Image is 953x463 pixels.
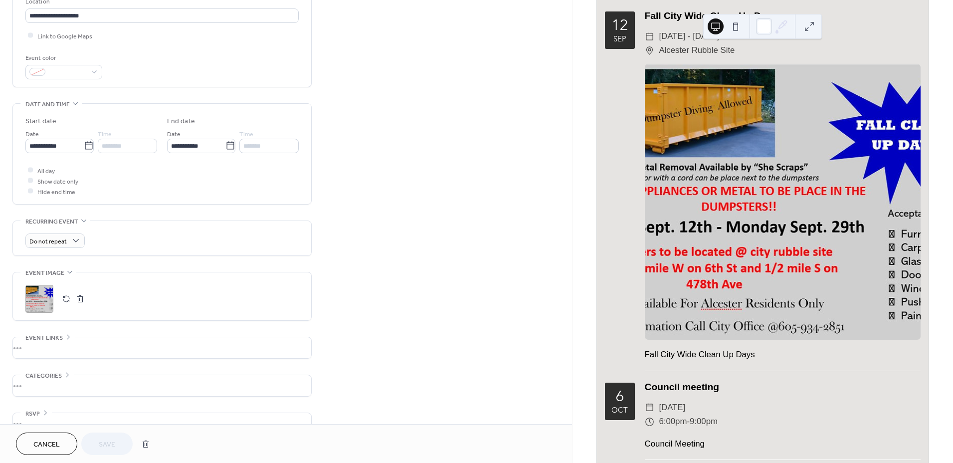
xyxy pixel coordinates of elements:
[659,401,685,415] span: [DATE]
[687,415,690,429] span: -
[645,415,654,429] div: ​
[25,285,53,313] div: ;
[25,129,39,139] span: Date
[612,17,628,32] div: 12
[613,35,626,42] div: Sep
[645,43,654,58] div: ​
[25,116,56,127] div: Start date
[25,217,78,227] span: Recurring event
[645,380,921,395] div: Council meeting
[25,268,64,278] span: Event image
[616,389,624,404] div: 6
[690,415,718,429] span: 9:00pm
[645,438,921,450] div: Council Meeting
[16,433,77,455] button: Cancel
[29,235,67,247] span: Do not repeat
[25,409,40,419] span: RSVP
[659,43,735,58] span: Alcester Rubble Site
[659,29,719,44] span: [DATE] - [DATE]
[13,375,311,396] div: •••
[13,337,311,358] div: •••
[25,333,63,343] span: Event links
[13,413,311,434] div: •••
[645,348,921,361] div: Fall City Wide Clean Up Days
[611,406,628,414] div: Oct
[25,371,62,381] span: Categories
[98,129,112,139] span: Time
[33,440,60,450] span: Cancel
[167,116,195,127] div: End date
[239,129,253,139] span: Time
[37,176,78,187] span: Show date only
[659,415,687,429] span: 6:00pm
[645,9,921,23] div: Fall City Wide Clean Up Days
[25,99,70,110] span: Date and time
[645,401,654,415] div: ​
[25,53,100,63] div: Event color
[37,187,75,197] span: Hide end time
[167,129,181,139] span: Date
[645,29,654,44] div: ​
[37,31,92,41] span: Link to Google Maps
[37,166,55,176] span: All day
